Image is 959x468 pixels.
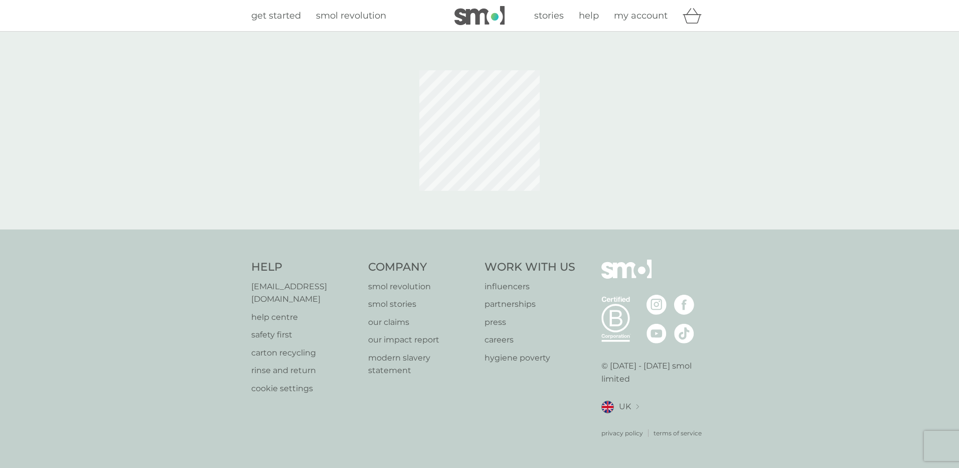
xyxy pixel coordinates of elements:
a: stories [534,9,564,23]
a: [EMAIL_ADDRESS][DOMAIN_NAME] [251,280,358,306]
a: smol revolution [316,9,386,23]
span: UK [619,400,631,413]
a: smol stories [368,298,475,311]
img: visit the smol Tiktok page [674,323,694,343]
a: get started [251,9,301,23]
img: visit the smol Facebook page [674,295,694,315]
a: terms of service [654,428,702,438]
img: smol [601,260,652,294]
h4: Work With Us [485,260,575,275]
a: our impact report [368,333,475,346]
h4: Company [368,260,475,275]
a: privacy policy [601,428,643,438]
p: © [DATE] - [DATE] smol limited [601,360,708,385]
a: safety first [251,328,358,341]
a: our claims [368,316,475,329]
span: stories [534,10,564,21]
a: careers [485,333,575,346]
a: modern slavery statement [368,352,475,377]
a: influencers [485,280,575,293]
a: rinse and return [251,364,358,377]
a: press [485,316,575,329]
a: my account [614,9,668,23]
a: carton recycling [251,346,358,360]
img: visit the smol Youtube page [647,323,667,343]
a: hygiene poverty [485,352,575,365]
a: smol revolution [368,280,475,293]
img: smol [454,6,505,25]
a: help [579,9,599,23]
img: select a new location [636,404,639,410]
span: get started [251,10,301,21]
span: help [579,10,599,21]
img: visit the smol Instagram page [647,295,667,315]
a: help centre [251,311,358,324]
a: cookie settings [251,382,358,395]
img: UK flag [601,401,614,413]
div: basket [683,6,708,26]
a: partnerships [485,298,575,311]
span: my account [614,10,668,21]
span: smol revolution [316,10,386,21]
h4: Help [251,260,358,275]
